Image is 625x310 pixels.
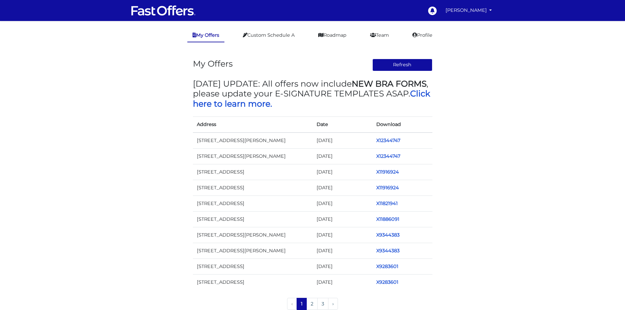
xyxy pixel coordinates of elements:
td: [STREET_ADDRESS][PERSON_NAME] [193,227,313,243]
td: [STREET_ADDRESS][PERSON_NAME] [193,243,313,259]
a: Team [365,29,394,42]
td: [DATE] [313,275,373,290]
a: My Offers [187,29,224,42]
a: X11821941 [376,200,398,206]
td: [STREET_ADDRESS][PERSON_NAME] [193,148,313,164]
a: Custom Schedule A [238,29,300,42]
h3: My Offers [193,59,233,69]
strong: NEW BRA FORMS [352,79,427,89]
a: [PERSON_NAME] [443,4,495,17]
a: X9283601 [376,279,398,285]
a: X12344747 [376,137,400,143]
a: X11916924 [376,169,399,175]
a: Next » [328,298,338,310]
a: Roadmap [313,29,352,42]
th: Address [193,116,313,133]
td: [STREET_ADDRESS] [193,275,313,290]
a: X11916924 [376,185,399,191]
td: [STREET_ADDRESS] [193,196,313,211]
a: 3 [317,298,328,310]
a: X11886091 [376,216,399,222]
span: 1 [297,298,307,310]
a: X9344383 [376,232,400,238]
td: [DATE] [313,196,373,211]
a: X9344383 [376,248,400,254]
a: X12344747 [376,153,400,159]
td: [DATE] [313,212,373,227]
a: Profile [407,29,438,42]
h3: [DATE] UPDATE: All offers now include , please update your E-SIGNATURE TEMPLATES ASAP. [193,79,432,109]
td: [DATE] [313,133,373,149]
td: [STREET_ADDRESS] [193,164,313,180]
td: [STREET_ADDRESS][PERSON_NAME] [193,133,313,149]
th: Date [313,116,373,133]
td: [STREET_ADDRESS] [193,259,313,275]
td: [DATE] [313,180,373,196]
td: [DATE] [313,148,373,164]
td: [DATE] [313,227,373,243]
td: [STREET_ADDRESS] [193,212,313,227]
a: 2 [306,298,318,310]
button: Refresh [372,59,432,71]
td: [DATE] [313,259,373,275]
td: [DATE] [313,243,373,259]
a: Click here to learn more. [193,89,430,108]
td: [DATE] [313,164,373,180]
a: X9283601 [376,263,398,269]
td: [STREET_ADDRESS] [193,180,313,196]
th: Download [372,116,432,133]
